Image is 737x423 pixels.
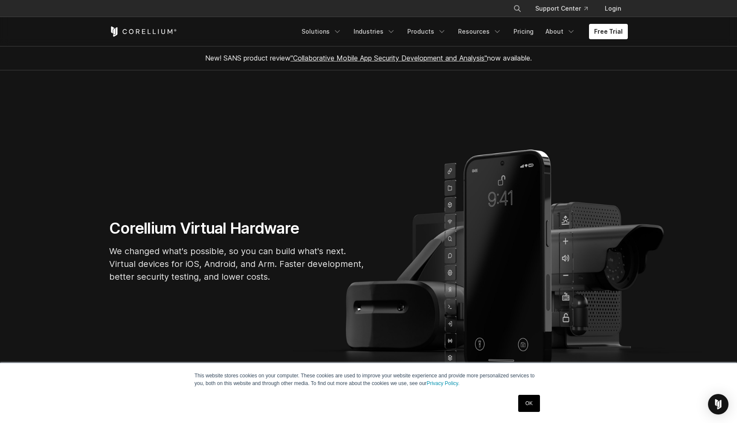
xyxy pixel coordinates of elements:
div: Navigation Menu [503,1,628,16]
a: Products [402,24,451,39]
p: This website stores cookies on your computer. These cookies are used to improve your website expe... [194,372,543,387]
a: OK [518,395,540,412]
p: We changed what's possible, so you can build what's next. Virtual devices for iOS, Android, and A... [109,245,365,283]
div: Open Intercom Messenger [708,394,728,414]
a: Industries [348,24,400,39]
span: New! SANS product review now available. [205,54,532,62]
a: Resources [453,24,507,39]
a: "Collaborative Mobile App Security Development and Analysis" [290,54,487,62]
a: Privacy Policy. [427,380,459,386]
a: Corellium Home [109,26,177,37]
a: Pricing [508,24,539,39]
a: Support Center [528,1,595,16]
a: About [540,24,580,39]
a: Solutions [296,24,347,39]
div: Navigation Menu [296,24,628,39]
a: Free Trial [589,24,628,39]
button: Search [510,1,525,16]
a: Login [598,1,628,16]
h1: Corellium Virtual Hardware [109,219,365,238]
